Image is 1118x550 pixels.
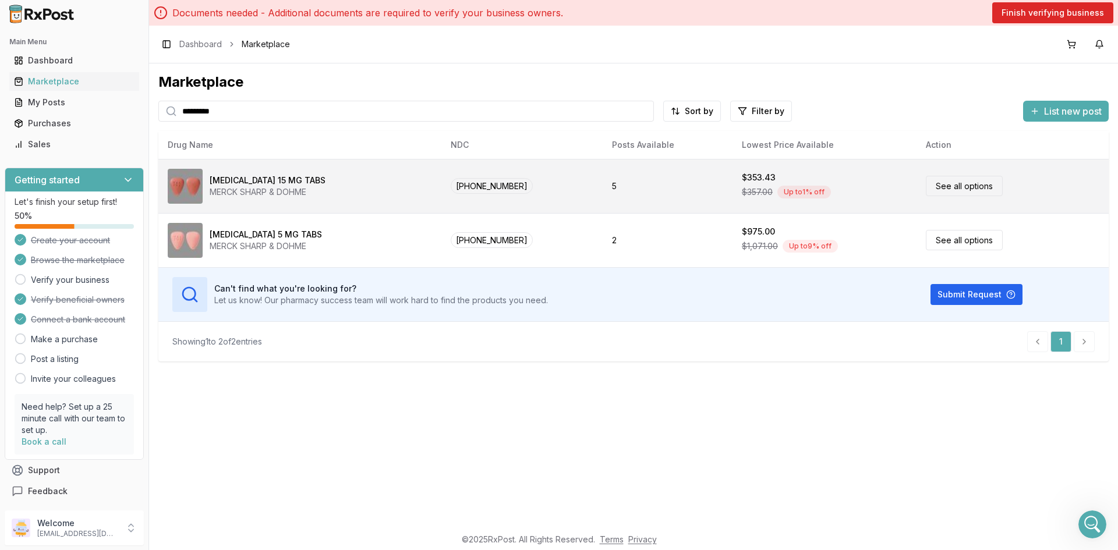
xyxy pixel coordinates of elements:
[742,186,773,198] span: $357.00
[31,254,125,266] span: Browse the marketplace
[1023,107,1109,118] a: List new post
[9,71,139,92] a: Marketplace
[15,210,32,222] span: 50 %
[5,114,144,133] button: Purchases
[172,6,563,20] p: Documents needed - Additional documents are required to verify your business owners.
[204,5,225,26] div: Close
[9,134,139,155] a: Sales
[15,196,134,208] p: Let's finish your setup first!
[242,38,290,50] span: Marketplace
[31,274,109,286] a: Verify your business
[8,5,30,27] button: go back
[14,97,135,108] div: My Posts
[19,116,182,139] div: sorry that 2nd email is not for you sorry about that
[210,186,326,198] div: MERCK SHARP & DOHME
[9,201,191,237] div: [PERSON_NAME] I have a pharmacy who has some for $950 each
[451,232,533,248] span: [PHONE_NUMBER]
[9,155,224,201] div: ARTHUR says…
[992,2,1113,23] a: Finish verifying business
[5,135,144,154] button: Sales
[603,213,733,267] td: 2
[1023,101,1109,122] button: List new post
[742,240,778,252] span: $1,071.00
[37,517,118,529] p: Welcome
[210,175,326,186] div: [MEDICAL_DATA] 15 MG TABS
[9,37,139,47] h2: Main Menu
[210,240,322,252] div: MERCK SHARP & DOHME
[742,172,776,183] div: $353.43
[168,169,203,204] img: Steglatro 15 MG TABS
[451,178,533,194] span: [PHONE_NUMBER]
[9,50,139,71] a: Dashboard
[37,529,118,538] p: [EMAIL_ADDRESS][DOMAIN_NAME]
[9,113,139,134] a: Purchases
[56,6,132,15] h1: [PERSON_NAME]
[22,401,127,436] p: Need help? Set up a 25 minute call with our team to set up.
[5,460,144,481] button: Support
[19,289,182,311] div: [PERSON_NAME] 10mg did you need other strengths as well?
[5,51,144,70] button: Dashboard
[733,131,917,159] th: Lowest Price Available
[158,131,441,159] th: Drug Name
[9,109,224,155] div: Manuel says…
[931,284,1023,305] button: Submit Request
[9,201,224,247] div: Manuel says…
[1027,331,1095,352] nav: pagination
[19,51,62,63] div: $550 each
[10,357,223,377] textarea: Message…
[145,254,214,265] div: which strengths?
[9,92,139,113] a: My Posts
[31,314,125,325] span: Connect a bank account
[603,131,733,159] th: Posts Available
[9,71,191,108] div: 5ac6076e8471 Just checking in this order was going out [DATE]?
[210,229,322,240] div: [MEDICAL_DATA] 5 MG TABS
[777,186,831,198] div: Up to 1 % off
[179,38,290,50] nav: breadcrumb
[179,38,222,50] a: Dashboard
[917,131,1109,159] th: Action
[9,282,224,339] div: Manuel says…
[33,6,52,25] img: Profile image for Manuel
[31,373,116,385] a: Invite your colleagues
[14,76,135,87] div: Marketplace
[742,226,775,237] div: $975.00
[31,235,110,246] span: Create your account
[158,73,1109,91] div: Marketplace
[9,339,224,379] div: ARTHUR says…
[31,333,98,345] a: Make a purchase
[926,230,1003,250] a: See all options
[168,223,203,258] img: Steglatro 5 MG TABS
[69,339,224,365] div: i have offer for 935. can he beat?
[19,208,182,230] div: [PERSON_NAME] I have a pharmacy who has some for $950 each
[182,5,204,27] button: Home
[15,173,80,187] h3: Getting started
[31,294,125,306] span: Verify beneficial owners
[28,485,68,497] span: Feedback
[78,346,214,358] div: i have offer for 935. can he beat?
[441,131,603,159] th: NDC
[214,294,548,306] p: Let us know! Our pharmacy success team will work hard to find the products you need.
[1078,510,1106,538] iframe: Intercom live chat
[14,139,135,150] div: Sales
[42,155,224,191] div: 550 too much.. i went with other platform who matched my price
[9,109,191,146] div: sorry that 2nd email is not for you sorry about that
[5,481,144,502] button: Feedback
[14,118,135,129] div: Purchases
[200,377,218,395] button: Send a message…
[783,240,838,253] div: Up to 9 % off
[14,55,135,66] div: Dashboard
[752,105,784,117] span: Filter by
[663,101,721,122] button: Sort by
[5,93,144,112] button: My Posts
[22,437,66,446] a: Book a call
[12,519,30,537] img: User avatar
[9,71,224,109] div: Manuel says…
[1044,104,1102,118] span: List new post
[9,247,224,282] div: ARTHUR says…
[37,381,46,391] button: Gif picker
[1050,331,1071,352] a: 1
[56,15,140,26] p: Active in the last 15m
[214,283,548,294] h3: Can't find what you're looking for?
[603,159,733,213] td: 5
[926,176,1003,196] a: See all options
